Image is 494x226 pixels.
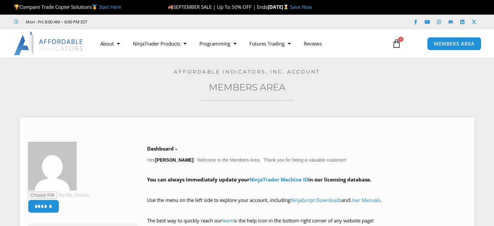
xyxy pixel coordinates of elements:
[174,69,320,75] a: Affordable Indicators, Inc. Account
[99,4,121,10] a: Start Here
[350,197,380,203] a: User Manuals
[290,4,312,10] a: Save Now
[427,37,481,50] a: MEMBERS AREA
[94,36,126,51] a: About
[147,196,466,214] p: Use the menu on the left side to explore your account, including and .
[382,34,411,53] a: 0
[243,36,297,51] a: Futures Trading
[297,36,328,51] a: Reviews
[14,4,121,10] span: Compare Trade Copier Solutions
[284,5,288,9] img: ⌛
[147,176,371,183] strong: You can always immediately update your in our licensing database.
[168,4,268,10] span: SEPTEMBER SALE | Up To 50% OFF | Ends
[193,36,243,51] a: Programming
[222,217,234,224] a: team
[28,142,77,191] img: 822cce437efca05987edee22f7c89dc27ae3f242e6b600572b265678716014f5
[14,32,84,55] img: LogoAI | Affordable Indicators – NinjaTrader
[96,19,194,25] iframe: Customer reviews powered by Trustpilot
[434,41,475,46] span: MEMBERS AREA
[14,5,19,9] img: 🏆
[290,197,341,203] a: NinjaScript Downloads
[168,5,173,9] img: 🍂
[209,82,285,93] a: Members Area
[398,37,403,42] span: 0
[147,145,178,152] b: Dashboard –
[94,36,386,51] nav: Menu
[268,4,290,10] strong: [DATE]
[126,36,193,51] a: NinjaTrader Products
[24,18,87,26] span: Mon - Fri: 8:00 AM – 6:00 PM EST
[155,157,193,163] strong: [PERSON_NAME]
[92,5,97,9] img: 🥇
[249,176,308,183] a: NinjaTrader Machine ID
